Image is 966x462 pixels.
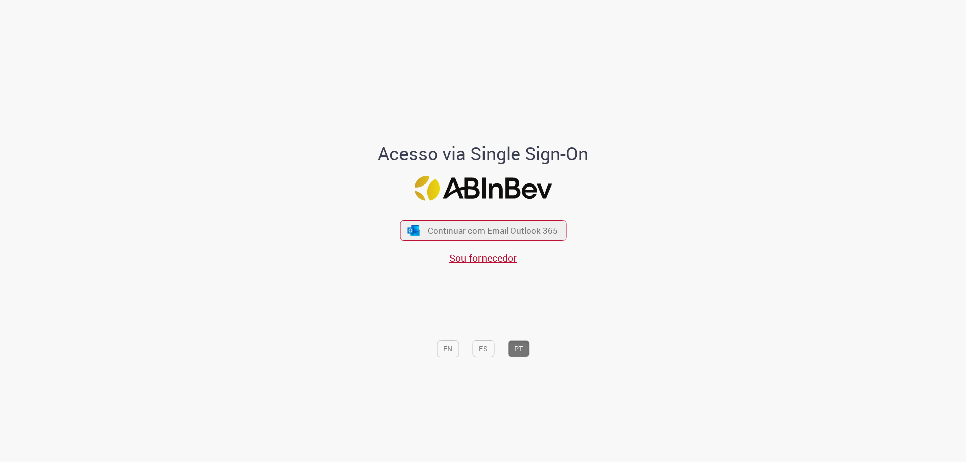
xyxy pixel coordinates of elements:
button: EN [437,340,459,357]
a: Sou fornecedor [449,251,517,265]
img: ícone Azure/Microsoft 360 [407,225,421,236]
span: Continuar com Email Outlook 365 [428,225,558,236]
button: PT [508,340,529,357]
button: ícone Azure/Microsoft 360 Continuar com Email Outlook 365 [400,220,566,241]
img: Logo ABInBev [414,176,552,201]
h1: Acesso via Single Sign-On [344,144,623,164]
button: ES [472,340,494,357]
